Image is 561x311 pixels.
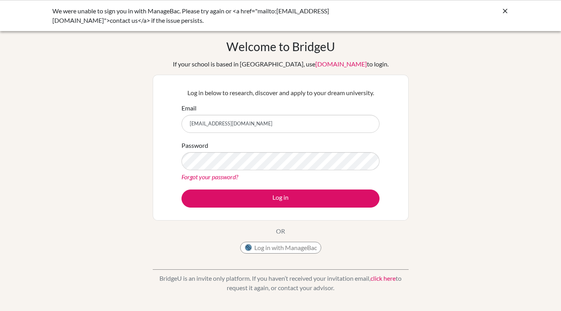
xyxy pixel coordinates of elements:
h1: Welcome to BridgeU [226,39,335,53]
label: Password [181,141,208,150]
a: click here [370,274,396,282]
a: Forgot your password? [181,173,238,180]
div: We were unable to sign you in with ManageBac. Please try again or <a href="mailto:[EMAIL_ADDRESS]... [52,6,391,25]
button: Log in [181,190,380,208]
div: If your school is based in [GEOGRAPHIC_DATA], use to login. [173,59,389,69]
label: Email [181,103,196,113]
p: BridgeU is an invite only platform. If you haven’t received your invitation email, to request it ... [153,274,409,293]
button: Log in with ManageBac [240,242,321,254]
p: OR [276,226,285,236]
a: [DOMAIN_NAME] [315,60,367,68]
p: Log in below to research, discover and apply to your dream university. [181,88,380,98]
